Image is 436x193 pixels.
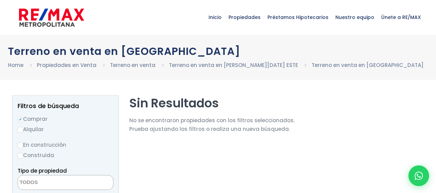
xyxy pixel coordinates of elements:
a: Propiedades en Venta [37,61,97,69]
h2: Sin Resultados [129,95,295,111]
a: Home [8,61,23,69]
span: Préstamos Hipotecarios [264,7,332,28]
span: Nuestro equipo [332,7,378,28]
h1: Terreno en venta en [GEOGRAPHIC_DATA] [8,45,428,57]
label: Construida [18,151,113,160]
img: remax-metropolitana-logo [19,7,84,28]
input: Comprar [18,117,23,122]
h2: Filtros de búsqueda [18,103,113,109]
p: No se encontraron propiedades con los filtros seleccionados. Prueba ajustando los filtros o reali... [129,116,295,133]
li: Terreno en venta en [GEOGRAPHIC_DATA] [312,61,424,69]
span: Propiedades [225,7,264,28]
input: En construcción [18,143,23,148]
input: Alquilar [18,127,23,133]
span: Tipo de propiedad [18,167,67,174]
input: Construida [18,153,23,158]
span: Inicio [205,7,225,28]
label: Alquilar [18,125,113,134]
a: Terreno en venta en [PERSON_NAME][DATE] ESTE [169,61,298,69]
textarea: Search [18,175,85,190]
a: Terreno en venta [110,61,155,69]
span: Únete a RE/MAX [378,7,424,28]
label: Comprar [18,115,113,123]
label: En construcción [18,141,113,149]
